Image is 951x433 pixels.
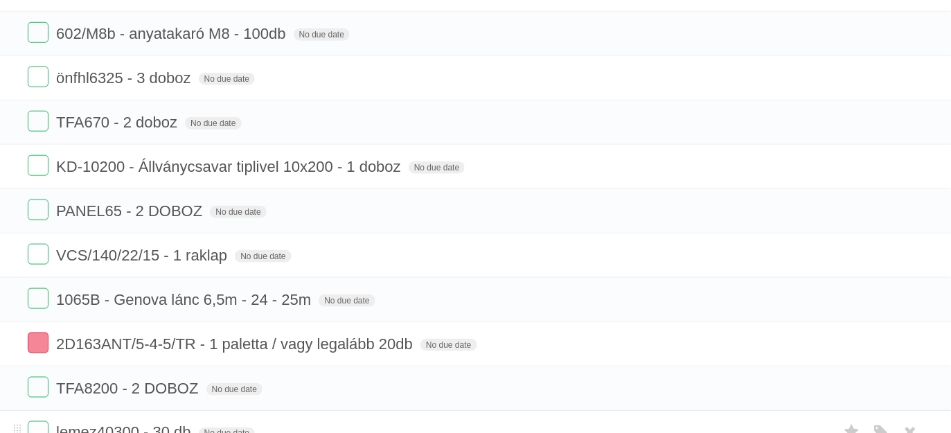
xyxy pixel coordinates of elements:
[185,117,241,130] span: No due date
[210,206,266,218] span: No due date
[319,294,375,307] span: No due date
[56,69,195,87] span: önfhl6325 - 3 doboz
[199,73,255,85] span: No due date
[28,377,48,398] label: Done
[28,111,48,132] label: Done
[28,333,48,353] label: Done
[294,28,350,41] span: No due date
[56,335,416,353] span: 2D163ANT/5-4-5/TR - 1 paletta / vagy legalább 20db
[56,202,206,220] span: PANEL65 - 2 DOBOZ
[409,161,465,174] span: No due date
[56,114,181,131] span: TFA670 - 2 doboz
[28,288,48,309] label: Done
[56,291,314,308] span: 1065B - Genova lánc 6,5m - 24 - 25m
[28,244,48,265] label: Done
[56,158,405,175] span: KD-10200 - Állványcsavar tiplivel 10x200 - 1 doboz
[28,155,48,176] label: Done
[235,250,291,263] span: No due date
[56,380,202,397] span: TFA8200 - 2 DOBOZ
[28,22,48,43] label: Done
[206,383,263,396] span: No due date
[28,200,48,220] label: Done
[420,339,477,351] span: No due date
[56,25,289,42] span: 602/M8b - anyatakaró M8 - 100db
[56,247,231,264] span: VCS/140/22/15 - 1 raklap
[28,67,48,87] label: Done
